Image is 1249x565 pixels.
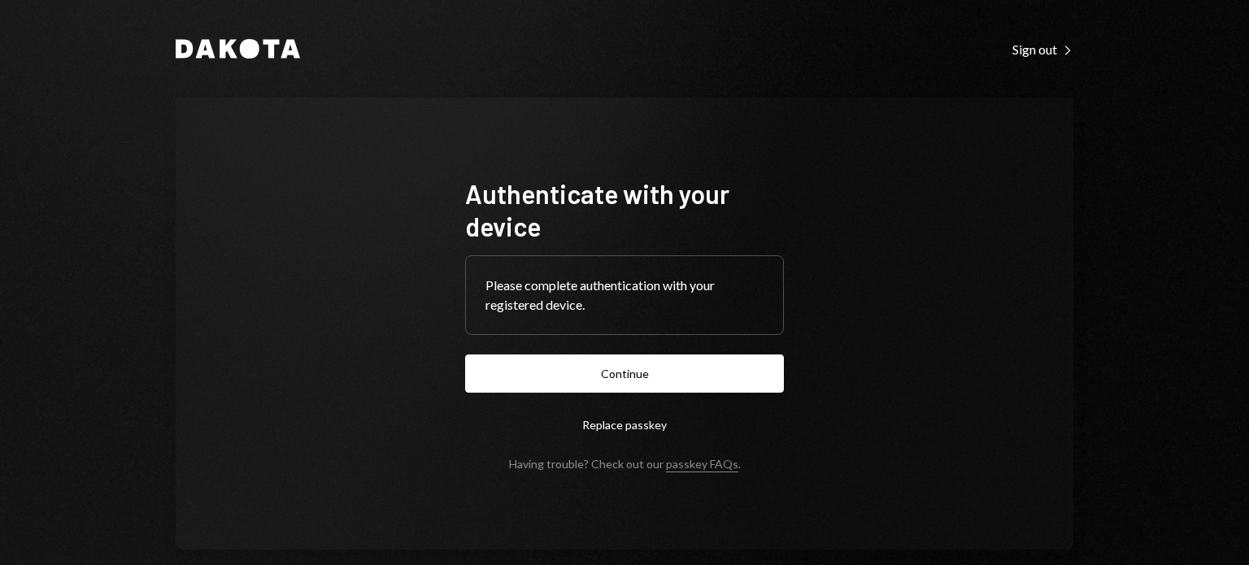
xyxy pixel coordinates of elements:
h1: Authenticate with your device [465,177,784,242]
div: Sign out [1012,41,1073,58]
a: passkey FAQs [666,457,738,472]
a: Sign out [1012,40,1073,58]
div: Please complete authentication with your registered device. [485,276,764,315]
button: Replace passkey [465,406,784,444]
button: Continue [465,354,784,393]
div: Having trouble? Check out our . [509,457,741,471]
